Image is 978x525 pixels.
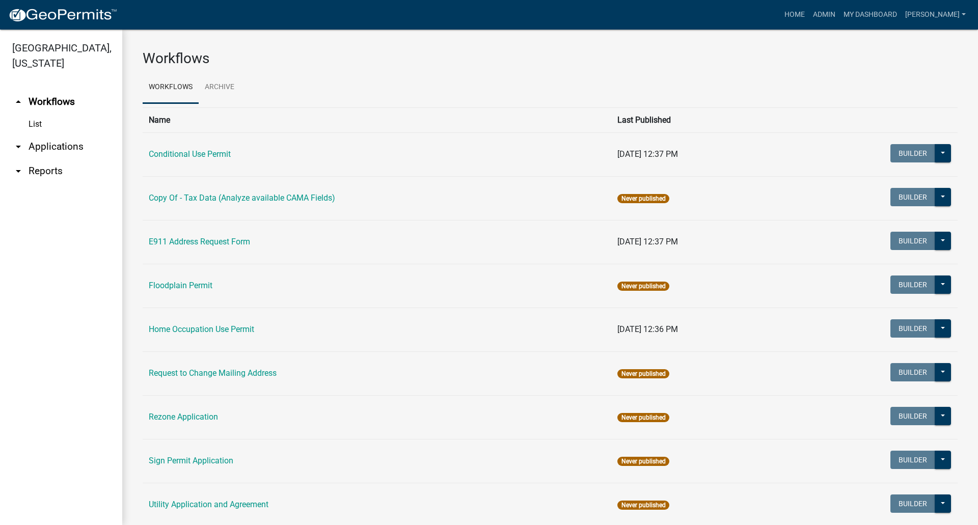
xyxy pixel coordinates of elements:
span: Never published [617,413,669,422]
a: Workflows [143,71,199,104]
a: Archive [199,71,240,104]
span: Never published [617,194,669,203]
i: arrow_drop_down [12,141,24,153]
th: Name [143,107,611,132]
a: Conditional Use Permit [149,149,231,159]
a: Home [780,5,809,24]
a: My Dashboard [839,5,901,24]
button: Builder [890,363,935,381]
a: E911 Address Request Form [149,237,250,246]
a: Sign Permit Application [149,456,233,465]
th: Last Published [611,107,783,132]
a: Copy Of - Tax Data (Analyze available CAMA Fields) [149,193,335,203]
a: Utility Application and Agreement [149,500,268,509]
button: Builder [890,275,935,294]
h3: Workflows [143,50,958,67]
button: Builder [890,407,935,425]
span: Never published [617,457,669,466]
span: Never published [617,369,669,378]
a: Home Occupation Use Permit [149,324,254,334]
button: Builder [890,319,935,338]
button: Builder [890,144,935,162]
button: Builder [890,451,935,469]
a: Request to Change Mailing Address [149,368,277,378]
button: Builder [890,232,935,250]
span: [DATE] 12:37 PM [617,237,678,246]
a: Rezone Application [149,412,218,422]
span: Never published [617,282,669,291]
a: Admin [809,5,839,24]
span: [DATE] 12:37 PM [617,149,678,159]
button: Builder [890,188,935,206]
span: Never published [617,501,669,510]
i: arrow_drop_up [12,96,24,108]
button: Builder [890,494,935,513]
span: [DATE] 12:36 PM [617,324,678,334]
i: arrow_drop_down [12,165,24,177]
a: [PERSON_NAME] [901,5,970,24]
a: Floodplain Permit [149,281,212,290]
